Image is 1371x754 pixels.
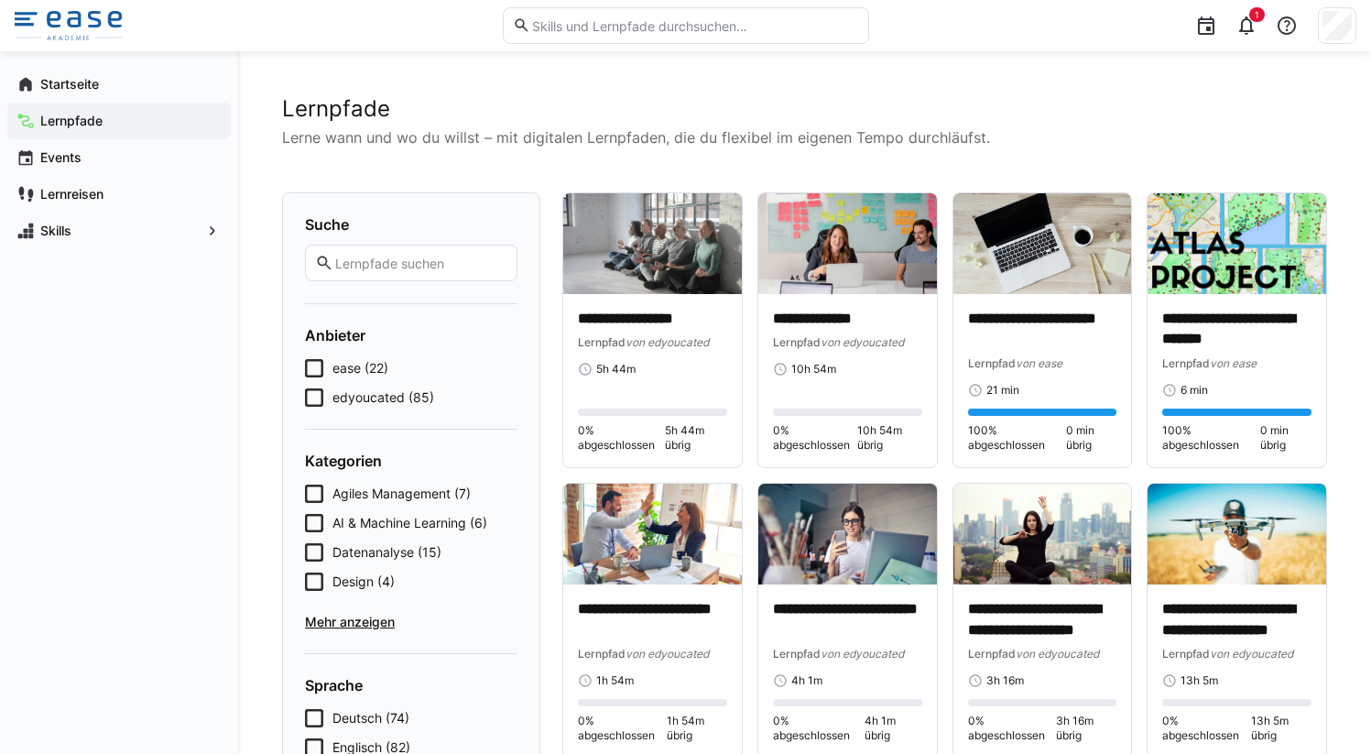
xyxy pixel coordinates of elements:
img: image [563,484,742,585]
img: image [563,193,742,294]
span: Mehr anzeigen [305,613,517,631]
span: 0% abgeschlossen [578,714,667,743]
span: von edyoucated [1210,647,1293,661]
span: AI & Machine Learning (6) [332,514,487,532]
img: image [758,484,937,585]
span: von ease [1210,356,1257,370]
h4: Suche [305,215,517,234]
span: 0% abgeschlossen [578,423,665,453]
span: 0% abgeschlossen [1162,714,1251,743]
span: 10h 54m [791,362,836,377]
span: 1 [1255,9,1259,20]
span: von edyoucated [626,647,709,661]
span: 0 min übrig [1260,423,1311,453]
span: 0% abgeschlossen [968,714,1057,743]
p: Lerne wann und wo du willst – mit digitalen Lernpfaden, die du flexibel im eigenen Tempo durchläu... [282,126,1327,148]
span: Lernpfad [1162,647,1210,661]
span: von edyoucated [626,335,709,349]
h4: Kategorien [305,452,517,470]
span: von ease [1016,356,1062,370]
span: 0% abgeschlossen [773,714,865,743]
span: 0 min übrig [1066,423,1117,453]
img: image [953,484,1132,585]
span: Design (4) [332,573,395,591]
span: 13h 5m übrig [1251,714,1311,743]
span: von edyoucated [821,335,904,349]
span: Lernpfad [578,335,626,349]
input: Skills und Lernpfade durchsuchen… [530,17,858,34]
span: Lernpfad [1162,356,1210,370]
span: 6 min [1181,383,1208,398]
span: Lernpfad [968,356,1016,370]
h2: Lernpfade [282,95,1327,123]
h4: Anbieter [305,326,517,344]
span: Agiles Management (7) [332,485,471,503]
span: von edyoucated [1016,647,1099,661]
img: image [953,193,1132,294]
span: edyoucated (85) [332,388,434,407]
span: 5h 44m [596,362,636,377]
span: 21 min [986,383,1019,398]
span: von edyoucated [821,647,904,661]
span: 3h 16m übrig [1056,714,1116,743]
span: 4h 1m übrig [865,714,921,743]
span: Deutsch (74) [332,709,409,727]
span: 10h 54m übrig [857,423,921,453]
span: ease (22) [332,359,388,377]
span: 3h 16m [986,673,1024,688]
img: image [1148,484,1326,585]
span: 100% abgeschlossen [1162,423,1260,453]
img: image [758,193,937,294]
span: 0% abgeschlossen [773,423,857,453]
span: Lernpfad [773,335,821,349]
span: 1h 54m [596,673,634,688]
h4: Sprache [305,676,517,694]
span: 4h 1m [791,673,822,688]
span: Datenanalyse (15) [332,543,441,562]
span: Lernpfad [578,647,626,661]
span: 1h 54m übrig [667,714,727,743]
span: Lernpfad [968,647,1016,661]
span: 13h 5m [1181,673,1218,688]
input: Lernpfade suchen [333,255,507,271]
img: image [1148,193,1326,294]
span: Lernpfad [773,647,821,661]
span: 100% abgeschlossen [968,423,1066,453]
span: 5h 44m übrig [665,423,726,453]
